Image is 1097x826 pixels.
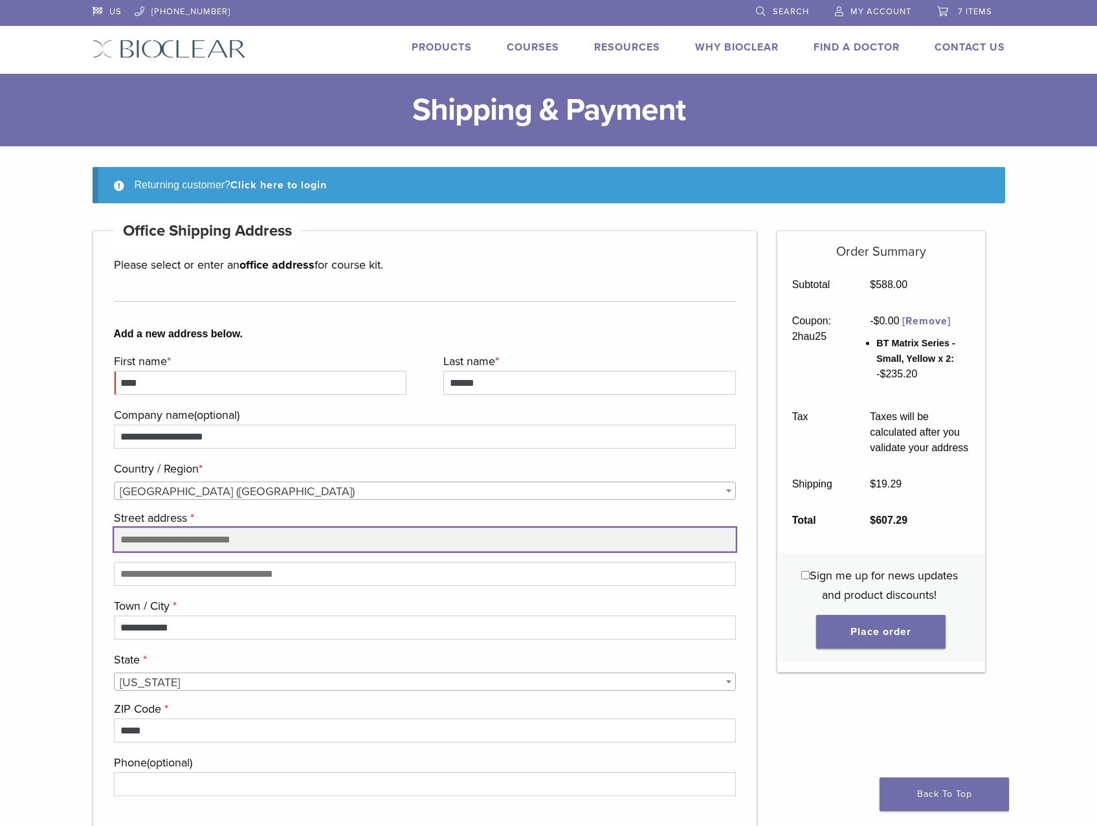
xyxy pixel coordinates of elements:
th: Total [777,502,856,539]
h4: Office Shipping Address [114,216,302,247]
label: ZIP Code [114,699,733,719]
span: $ [870,478,876,489]
a: Remove 2hau25 coupon [902,315,951,328]
h5: Order Summary [777,231,985,260]
a: Why Bioclear [695,41,779,54]
label: Town / City [114,596,733,616]
strong: office address [239,258,315,272]
label: Street address [114,508,733,528]
label: Last name [443,352,733,371]
th: Subtotal [777,267,856,303]
img: Bioclear [93,39,246,58]
a: Back To Top [880,777,1009,811]
span: BT Matrix Series - Small, Yellow x 2: [876,338,955,364]
a: Contact Us [935,41,1005,54]
p: Please select or enter an for course kit. [114,255,737,274]
span: Country / Region [114,482,737,500]
span: My Account [850,6,911,17]
span: $ [870,515,876,526]
td: Taxes will be calculated after you validate your address [856,399,985,466]
button: Place order [816,615,946,649]
span: (optional) [147,755,192,770]
span: 7 items [958,6,992,17]
span: Sign me up for news updates and product discounts! [810,568,958,602]
th: Shipping [777,466,856,502]
th: Tax [777,399,856,466]
span: $ [874,315,880,326]
label: First name [114,352,403,371]
bdi: 607.29 [870,515,907,526]
a: Products [412,41,472,54]
span: $ [870,279,876,290]
span: (optional) [194,408,239,422]
span: United States (US) [115,482,736,500]
a: Resources [594,41,660,54]
a: Courses [507,41,559,54]
input: Sign me up for news updates and product discounts! [801,571,810,579]
a: Find A Doctor [814,41,900,54]
span: $ [880,368,886,379]
th: Coupon: 2hau25 [777,303,856,399]
b: Add a new address below. [114,326,737,342]
span: - 235.20 [876,368,917,379]
label: State [114,650,733,669]
span: California [115,673,736,691]
a: Click here to login [230,179,327,192]
td: - [856,303,985,399]
span: Search [773,6,809,17]
bdi: 19.29 [870,478,902,489]
bdi: 588.00 [870,279,907,290]
label: Company name [114,405,733,425]
div: Returning customer? [93,167,1005,203]
span: 0.00 [874,315,900,326]
label: Phone [114,753,733,772]
label: Country / Region [114,459,733,478]
span: State [114,673,737,691]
